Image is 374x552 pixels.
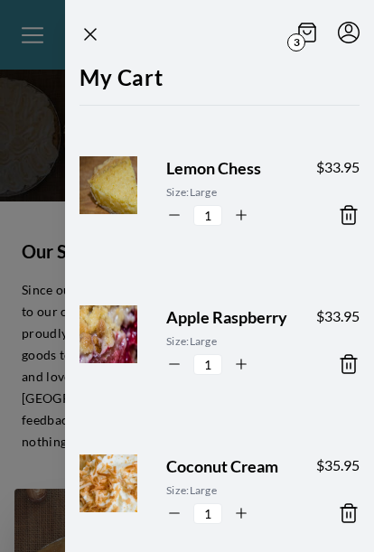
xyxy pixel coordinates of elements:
[79,61,360,105] h2: My Cart
[166,333,287,350] span: Size: Large
[166,482,287,499] span: Size: Large
[338,22,360,43] button: Menu
[316,305,360,327] span: $ 33.95
[70,139,181,249] img: Product Image
[166,305,287,330] span: Apple Raspberry
[166,156,287,181] span: Lemon Chess
[166,184,287,201] span: Size: Large
[79,23,101,45] button: Close panel
[166,454,287,479] span: Coconut Cream
[70,437,181,547] img: Product Image
[316,454,360,476] span: $ 35.95
[70,288,181,398] img: Product Image
[316,156,360,178] span: $ 33.95
[287,33,305,51] span: 3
